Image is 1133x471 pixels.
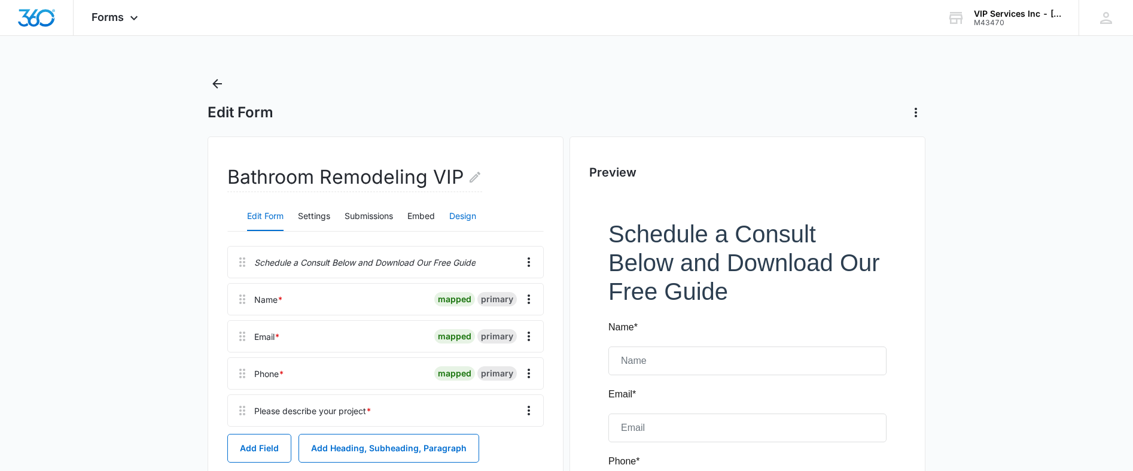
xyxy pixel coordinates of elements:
[208,74,227,93] button: Back
[434,366,475,381] div: mapped
[254,405,371,417] div: Please describe your project
[477,292,517,306] div: primary
[974,19,1061,27] div: account id
[254,367,284,380] div: Phone
[345,202,393,231] button: Submissions
[519,290,538,309] button: Overflow Menu
[227,434,291,463] button: Add Field
[477,329,517,344] div: primary
[236,378,389,414] iframe: reCAPTCHA
[254,256,476,269] p: Schedule a Consult Below and Download Our Free Guide
[519,401,538,420] button: Overflow Menu
[298,202,330,231] button: Settings
[519,327,538,346] button: Overflow Menu
[434,292,475,306] div: mapped
[407,202,435,231] button: Embed
[477,366,517,381] div: primary
[589,163,906,181] h2: Preview
[434,329,475,344] div: mapped
[41,390,237,400] span: Get a Quote and Download Guide
[254,330,280,343] div: Email
[449,202,476,231] button: Design
[92,11,124,23] span: Forms
[519,253,538,272] button: Overflow Menu
[208,104,273,121] h1: Edit Form
[906,103,925,122] button: Actions
[974,9,1061,19] div: account name
[254,293,283,306] div: Name
[519,364,538,383] button: Overflow Menu
[247,202,284,231] button: Edit Form
[299,434,479,463] button: Add Heading, Subheading, Paragraph
[468,163,482,192] button: Edit Form Name
[227,163,482,192] h2: Bathroom Remodeling VIP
